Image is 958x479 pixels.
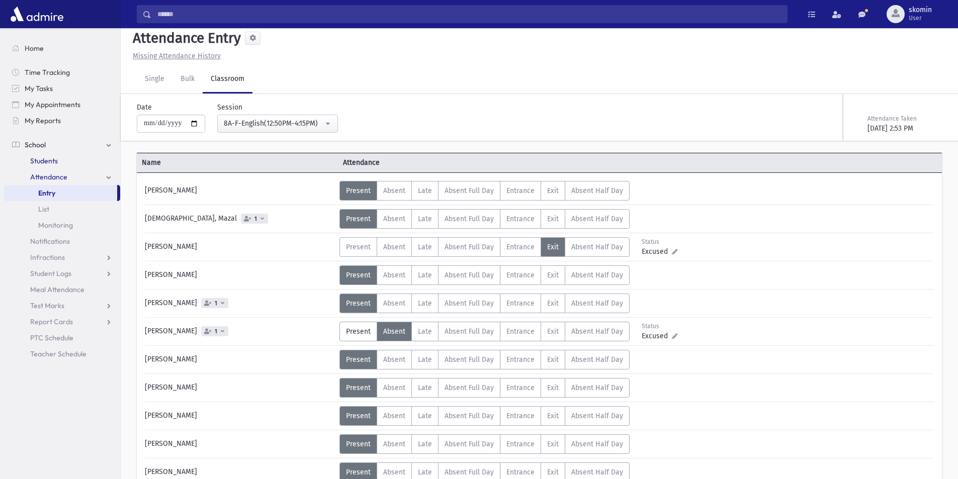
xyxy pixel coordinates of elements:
[30,269,71,278] span: Student Logs
[4,137,120,153] a: School
[4,80,120,97] a: My Tasks
[547,243,559,251] span: Exit
[4,330,120,346] a: PTC Schedule
[339,434,630,454] div: AttTypes
[571,271,623,279] span: Absent Half Day
[346,299,371,308] span: Present
[8,4,66,24] img: AdmirePro
[445,440,494,448] span: Absent Full Day
[418,384,432,392] span: Late
[383,215,405,223] span: Absent
[4,233,120,249] a: Notifications
[642,237,686,246] div: Status
[137,65,172,93] a: Single
[4,113,120,129] a: My Reports
[547,412,559,420] span: Exit
[346,327,371,336] span: Present
[418,243,432,251] span: Late
[867,123,940,134] div: [DATE] 2:53 PM
[25,44,44,53] span: Home
[140,294,339,313] div: [PERSON_NAME]
[383,384,405,392] span: Absent
[140,322,339,341] div: [PERSON_NAME]
[383,440,405,448] span: Absent
[252,216,259,222] span: 1
[445,468,494,476] span: Absent Full Day
[30,237,70,246] span: Notifications
[140,378,339,398] div: [PERSON_NAME]
[418,299,432,308] span: Late
[571,412,623,420] span: Absent Half Day
[30,333,73,342] span: PTC Schedule
[418,440,432,448] span: Late
[418,271,432,279] span: Late
[418,327,432,336] span: Late
[418,215,432,223] span: Late
[4,249,120,265] a: Infractions
[140,350,339,369] div: [PERSON_NAME]
[30,156,58,165] span: Students
[547,327,559,336] span: Exit
[217,115,338,133] button: 8A-F-English(12:50PM-4:15PM)
[909,6,932,14] span: skomin
[506,215,535,223] span: Entrance
[172,65,203,93] a: Bulk
[4,265,120,281] a: Student Logs
[445,355,494,364] span: Absent Full Day
[571,355,623,364] span: Absent Half Day
[339,378,630,398] div: AttTypes
[217,102,242,113] label: Session
[418,355,432,364] span: Late
[506,186,535,195] span: Entrance
[383,327,405,336] span: Absent
[506,271,535,279] span: Entrance
[137,157,338,168] span: Name
[383,468,405,476] span: Absent
[338,157,539,168] span: Attendance
[346,412,371,420] span: Present
[25,68,70,77] span: Time Tracking
[140,265,339,285] div: [PERSON_NAME]
[506,243,535,251] span: Entrance
[4,97,120,113] a: My Appointments
[213,328,219,335] span: 1
[418,186,432,195] span: Late
[339,181,630,201] div: AttTypes
[140,237,339,257] div: [PERSON_NAME]
[4,298,120,314] a: Test Marks
[129,52,221,60] a: Missing Attendance History
[506,299,535,308] span: Entrance
[339,265,630,285] div: AttTypes
[140,434,339,454] div: [PERSON_NAME]
[418,412,432,420] span: Late
[129,30,241,47] h5: Attendance Entry
[38,188,55,198] span: Entry
[571,186,623,195] span: Absent Half Day
[224,118,323,129] div: 8A-F-English(12:50PM-4:15PM)
[642,331,672,341] span: Excused
[642,322,686,331] div: Status
[506,384,535,392] span: Entrance
[30,253,65,262] span: Infractions
[547,186,559,195] span: Exit
[418,468,432,476] span: Late
[445,271,494,279] span: Absent Full Day
[547,271,559,279] span: Exit
[339,322,630,341] div: AttTypes
[25,84,53,93] span: My Tasks
[339,209,630,229] div: AttTypes
[642,246,672,257] span: Excused
[383,186,405,195] span: Absent
[30,172,67,181] span: Attendance
[346,271,371,279] span: Present
[445,186,494,195] span: Absent Full Day
[506,355,535,364] span: Entrance
[346,355,371,364] span: Present
[4,40,120,56] a: Home
[571,384,623,392] span: Absent Half Day
[346,243,371,251] span: Present
[571,215,623,223] span: Absent Half Day
[30,285,84,294] span: Meal Attendance
[30,349,86,358] span: Teacher Schedule
[25,140,46,149] span: School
